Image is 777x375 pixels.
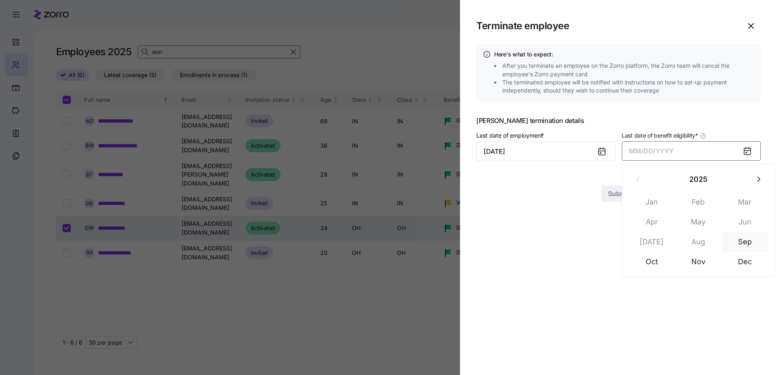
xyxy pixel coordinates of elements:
button: Nov [675,252,722,272]
button: Feb [675,192,722,212]
span: Last date of benefit eligibility is required [622,164,724,172]
button: 2025 [648,169,749,189]
button: Sep [722,232,768,252]
button: Submit [601,185,636,202]
button: May [675,212,722,232]
button: Apr [629,212,675,232]
button: Aug [675,232,722,252]
h4: Here's what to expect: [494,50,754,58]
button: Dec [722,252,768,272]
button: Mar [722,192,768,212]
span: After you terminate an employee on the Zorro platform, the Zorro team will cancel the employee's ... [502,62,757,78]
button: [DATE] [629,232,675,252]
span: The terminated employee will be notified with instructions on how to set-up payment independently... [502,78,757,95]
button: Oct [629,252,675,272]
label: Last date of employment [476,131,546,140]
span: [PERSON_NAME] termination details [476,117,761,124]
span: Submit [608,189,629,198]
input: MM/DD/YYYY [476,142,615,161]
button: Jun [722,212,768,232]
h1: Terminate employee [476,19,735,32]
button: MM/DD/YYYY [622,141,761,161]
span: Last date of benefit eligibility * [622,131,698,140]
span: MM/DD/YYYY [629,147,673,155]
button: Jan [629,192,675,212]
